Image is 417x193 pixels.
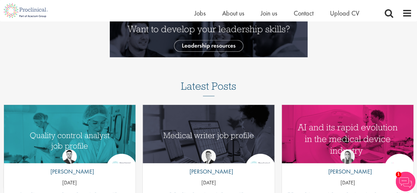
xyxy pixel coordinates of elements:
[110,15,308,57] img: Want to develop your leadership skills? See our Leadership Resources
[184,149,233,179] a: George Watson [PERSON_NAME]
[143,105,275,163] a: Link to a post
[396,172,415,191] img: Chatbot
[194,9,206,17] a: Jobs
[45,167,94,176] p: [PERSON_NAME]
[396,172,401,177] span: 1
[4,179,136,187] p: [DATE]
[323,167,372,176] p: [PERSON_NAME]
[201,149,216,164] img: George Watson
[222,9,244,17] a: About us
[282,179,414,187] p: [DATE]
[330,9,359,17] a: Upload CV
[261,9,277,17] a: Join us
[184,167,233,176] p: [PERSON_NAME]
[294,9,313,17] a: Contact
[143,105,275,174] img: Medical writer job profile
[323,149,372,179] a: Hannah Burke [PERSON_NAME]
[4,105,136,163] a: Link to a post
[4,105,136,174] img: quality control analyst job profile
[62,149,77,164] img: Joshua Godden
[45,149,94,179] a: Joshua Godden [PERSON_NAME]
[282,105,414,174] img: AI and Its Impact on the Medical Device Industry | Proclinical
[181,80,236,96] h3: Latest Posts
[110,32,308,39] a: Want to develop your leadership skills? See our Leadership Resources
[143,179,275,187] p: [DATE]
[340,149,355,164] img: Hannah Burke
[282,105,414,163] a: Link to a post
